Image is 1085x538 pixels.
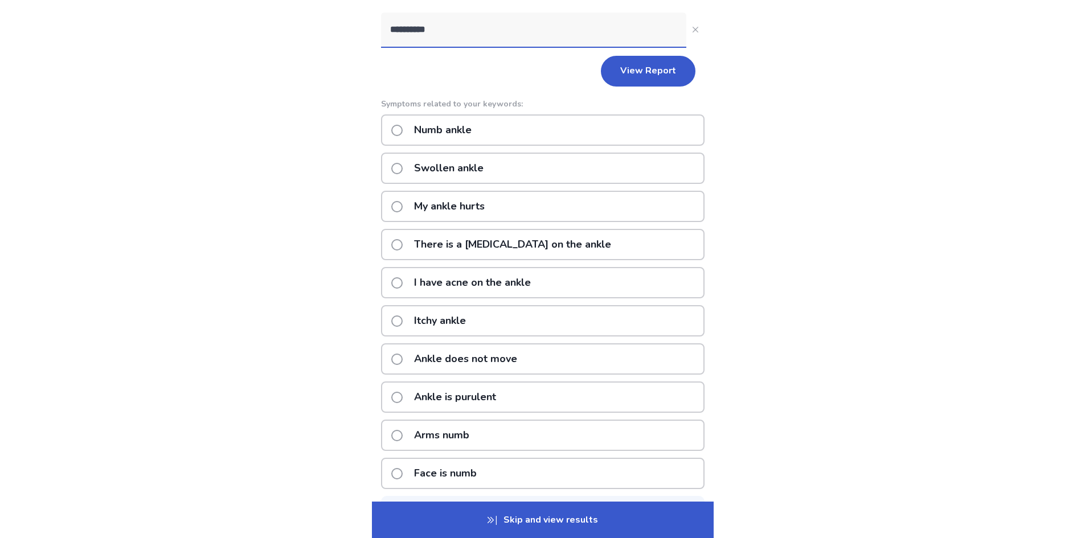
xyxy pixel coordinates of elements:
[407,154,490,183] p: Swollen ankle
[686,20,705,39] button: Close
[407,268,538,297] p: I have acne on the ankle
[407,459,484,488] p: Face is numb
[381,13,686,47] input: Close
[372,502,714,538] p: Skip and view results
[407,230,618,259] p: There is a [MEDICAL_DATA] on the ankle
[407,421,476,450] p: Arms numb
[381,98,705,110] p: Symptoms related to your keywords:
[407,192,492,221] p: My ankle hurts
[407,116,478,145] p: Numb ankle
[601,56,695,87] button: View Report
[407,383,503,412] p: Ankle is purulent
[407,344,524,373] p: Ankle does not move
[407,306,473,335] p: Itchy ankle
